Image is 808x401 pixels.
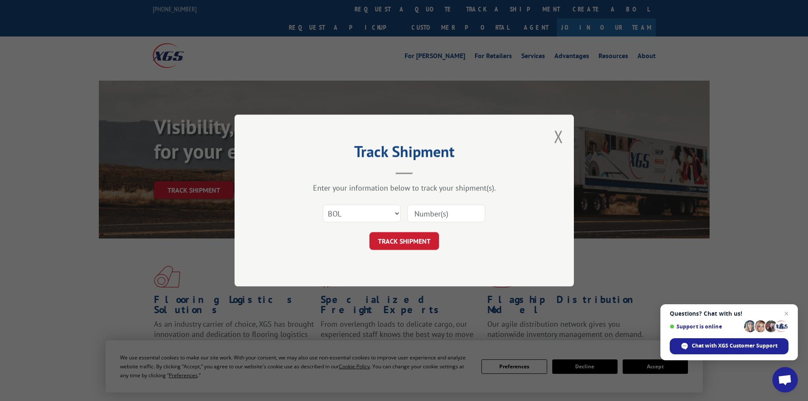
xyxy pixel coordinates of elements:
[781,308,791,319] span: Close chat
[369,232,439,250] button: TRACK SHIPMENT
[277,146,531,162] h2: Track Shipment
[670,338,788,354] div: Chat with XGS Customer Support
[670,323,741,330] span: Support is online
[692,342,777,350] span: Chat with XGS Customer Support
[277,183,531,193] div: Enter your information below to track your shipment(s).
[670,310,788,317] span: Questions? Chat with us!
[772,367,798,393] div: Open chat
[407,205,485,222] input: Number(s)
[554,125,563,148] button: Close modal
